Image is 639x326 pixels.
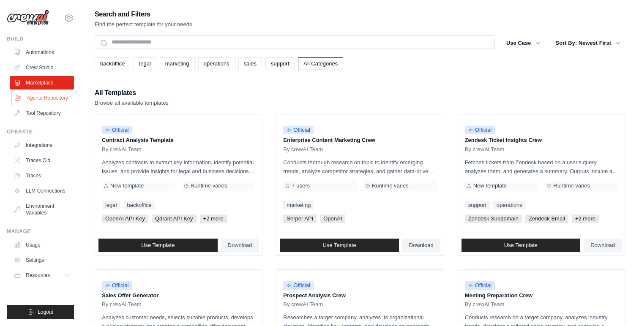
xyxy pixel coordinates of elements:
div: Operate [7,128,74,135]
span: Use Template [504,242,538,249]
a: Settings [10,253,74,267]
span: Download [228,242,252,249]
span: By crewAI Team [465,301,505,308]
span: Official [102,281,132,290]
span: Logout [38,309,53,315]
p: Browse all available templates [95,99,169,107]
span: Download [590,242,615,249]
p: Zendesk Ticket Insights Crew [465,136,618,144]
a: Traces Old [10,154,74,167]
div: Manage [7,228,74,235]
span: Zendesk Email [525,215,568,223]
span: Runtime varies [372,182,409,189]
p: Sales Offer Generator [102,291,255,300]
a: Use Template [98,239,218,252]
a: legal [102,201,120,209]
span: 7 users [292,182,310,189]
p: Fetches tickets from Zendesk based on a user's query, analyzes them, and generates a summary. Out... [465,158,618,176]
span: By crewAI Team [102,301,142,308]
a: Crew Studio [10,61,74,74]
span: By crewAI Team [283,301,323,308]
p: Contract Analysis Template [102,136,255,144]
h2: Search and Filters [95,8,192,20]
span: +2 more [200,215,227,223]
span: Official [102,126,132,134]
button: Resources [10,269,74,282]
a: Integrations [10,139,74,152]
a: Download [221,239,259,252]
span: New template [110,182,144,189]
a: operations [493,201,526,209]
a: marketing [160,57,195,70]
p: Analyzes contracts to extract key information, identify potential issues, and provide insights fo... [102,158,255,176]
a: Use Template [461,239,581,252]
span: By crewAI Team [283,146,323,153]
a: Download [584,239,622,252]
a: marketing [283,201,314,209]
a: support [265,57,295,70]
p: Enterprise Content Marketing Crew [283,136,437,144]
span: Resources [26,272,50,279]
p: Find the perfect template for your needs [95,20,192,29]
a: LLM Connections [10,184,74,198]
span: Use Template [322,242,356,249]
a: Download [402,239,440,252]
a: Tool Repository [10,106,74,120]
button: Use Case [501,35,546,51]
span: Use Template [141,242,175,249]
span: +2 more [572,215,599,223]
p: Prospect Analysis Crew [283,291,437,300]
span: Official [283,281,314,290]
a: All Categories [298,57,343,70]
a: support [465,201,490,209]
a: Traces [10,169,74,182]
span: By crewAI Team [465,146,505,153]
a: Automations [10,46,74,59]
span: OpenAI [320,215,345,223]
a: backoffice [95,57,130,70]
a: Environment Variables [10,199,74,220]
span: Official [283,126,314,134]
p: Conducts thorough research on topic to identify emerging trends, analyze competitor strategies, a... [283,158,437,176]
button: Logout [7,305,74,319]
span: Zendesk Subdomain [465,215,522,223]
span: Runtime varies [553,182,590,189]
span: Runtime varies [191,182,227,189]
span: Serper API [283,215,317,223]
a: legal [134,57,156,70]
p: Meeting Preparation Crew [465,291,618,300]
h2: All Templates [95,87,169,99]
span: Official [465,126,495,134]
span: New template [473,182,507,189]
button: Sort By: Newest First [551,35,625,51]
a: Marketplace [10,76,74,90]
span: By crewAI Team [102,146,142,153]
img: Logo [7,10,49,26]
a: operations [198,57,235,70]
span: Qdrant API Key [152,215,197,223]
span: Download [409,242,434,249]
a: Use Template [280,239,399,252]
span: Official [465,281,495,290]
div: Build [7,35,74,42]
a: sales [238,57,262,70]
a: Usage [10,238,74,252]
a: backoffice [123,201,155,209]
a: Agents Repository [11,91,75,105]
span: OpenAI API Key [102,215,148,223]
